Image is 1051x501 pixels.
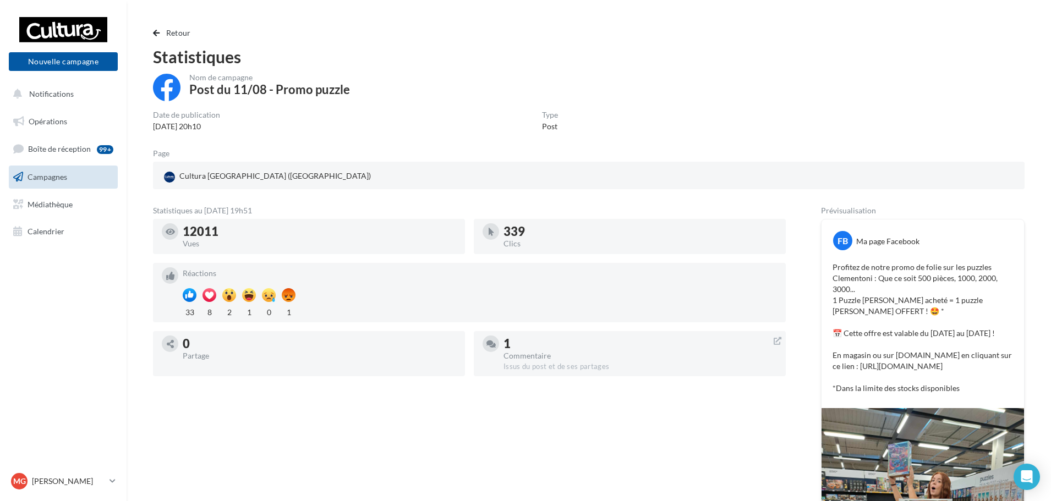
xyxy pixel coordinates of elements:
[28,227,64,236] span: Calendrier
[503,338,777,350] div: 1
[13,476,26,487] span: MG
[856,236,919,247] div: Ma page Facebook
[153,48,1025,65] div: Statistiques
[28,144,91,153] span: Boîte de réception
[183,269,777,277] div: Réactions
[503,352,777,360] div: Commentaire
[833,231,852,250] div: FB
[1014,464,1040,490] div: Open Intercom Messenger
[202,305,216,318] div: 8
[7,166,120,189] a: Campagnes
[189,84,350,96] div: Post du 11/08 - Promo puzzle
[7,137,120,161] a: Boîte de réception99+
[28,172,67,181] span: Campagnes
[153,150,178,157] div: Page
[162,168,446,185] a: Cultura [GEOGRAPHIC_DATA] ([GEOGRAPHIC_DATA])
[7,220,120,243] a: Calendrier
[29,117,67,126] span: Opérations
[542,121,558,132] div: Post
[162,168,373,185] div: Cultura [GEOGRAPHIC_DATA] ([GEOGRAPHIC_DATA])
[153,207,786,214] div: Statistiques au [DATE] 19h51
[183,225,456,238] div: 12011
[503,225,777,238] div: 339
[29,89,74,98] span: Notifications
[821,207,1025,214] div: Prévisualisation
[189,74,350,81] div: Nom de campagne
[153,121,220,132] div: [DATE] 20h10
[503,362,777,372] div: Issus du post et de ses partages
[183,305,196,318] div: 33
[7,82,116,106] button: Notifications
[542,111,558,119] div: Type
[9,52,118,71] button: Nouvelle campagne
[183,338,456,350] div: 0
[9,471,118,492] a: MG [PERSON_NAME]
[183,352,456,360] div: Partage
[222,305,236,318] div: 2
[97,145,113,154] div: 99+
[503,240,777,247] div: Clics
[262,305,276,318] div: 0
[242,305,256,318] div: 1
[183,240,456,247] div: Vues
[7,110,120,133] a: Opérations
[833,262,1013,394] p: Profitez de notre promo de folie sur les puzzles Clementoni : Que ce soit 500 pièces, 1000, 2000,...
[166,28,191,37] span: Retour
[28,199,73,208] span: Médiathèque
[7,193,120,216] a: Médiathèque
[153,26,195,40] button: Retour
[32,476,105,487] p: [PERSON_NAME]
[282,305,295,318] div: 1
[153,111,220,119] div: Date de publication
